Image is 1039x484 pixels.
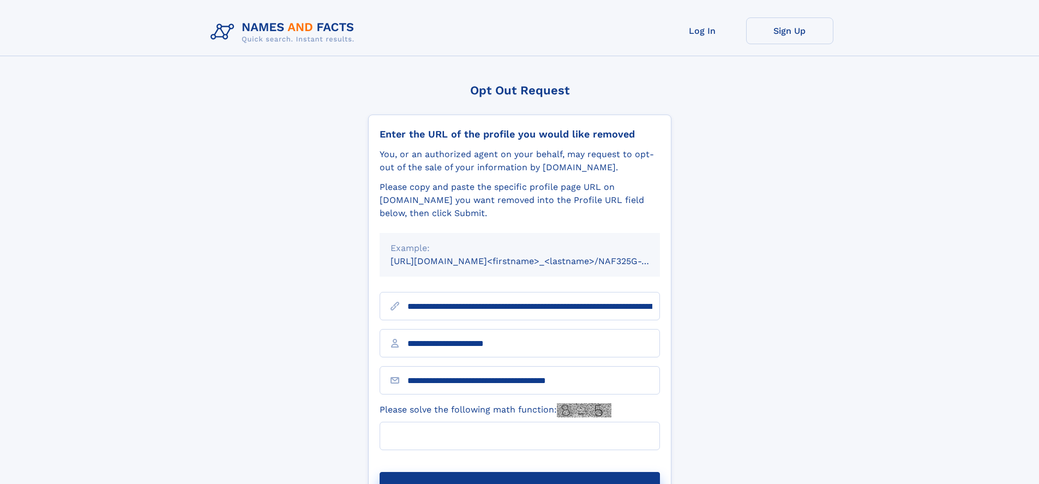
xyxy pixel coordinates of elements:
label: Please solve the following math function: [380,403,611,417]
a: Sign Up [746,17,833,44]
a: Log In [659,17,746,44]
img: Logo Names and Facts [206,17,363,47]
div: Opt Out Request [368,83,671,97]
small: [URL][DOMAIN_NAME]<firstname>_<lastname>/NAF325G-xxxxxxxx [391,256,681,266]
div: Please copy and paste the specific profile page URL on [DOMAIN_NAME] you want removed into the Pr... [380,181,660,220]
div: Example: [391,242,649,255]
div: You, or an authorized agent on your behalf, may request to opt-out of the sale of your informatio... [380,148,660,174]
div: Enter the URL of the profile you would like removed [380,128,660,140]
